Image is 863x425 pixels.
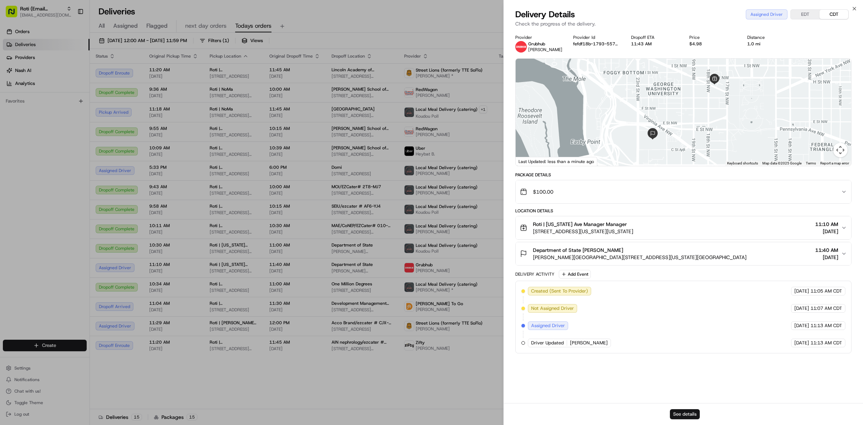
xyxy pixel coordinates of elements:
[64,112,78,118] span: [DATE]
[811,340,842,346] span: 11:13 AM CDT
[533,254,746,261] span: [PERSON_NAME][GEOGRAPHIC_DATA][STREET_ADDRESS][US_STATE][GEOGRAPHIC_DATA]
[60,112,62,118] span: •
[14,142,55,149] span: Knowledge Base
[19,47,119,54] input: Clear
[531,340,564,346] span: Driver Updated
[61,143,67,148] div: 💻
[631,41,677,47] div: 11:43 AM
[7,69,20,82] img: 1736555255976-a54dd68f-1ca7-489b-9aae-adbdc363a1c4
[791,10,819,19] button: EDT
[820,161,849,165] a: Report a map error
[515,271,554,277] div: Delivery Activity
[517,157,541,166] img: Google
[14,112,20,118] img: 1736555255976-a54dd68f-1ca7-489b-9aae-adbdc363a1c4
[7,94,48,100] div: Past conversations
[573,41,620,47] button: fefdf18b-1793-557b-a70a-77906af0eed9
[528,41,545,47] span: Grubhub
[528,47,562,53] span: [PERSON_NAME]
[32,69,118,76] div: Start new chat
[689,35,736,40] div: Price
[570,340,608,346] span: [PERSON_NAME]
[689,41,736,47] div: $4.98
[51,159,87,165] a: Powered byPylon
[815,221,838,228] span: 11:10 AM
[815,247,838,254] span: 11:40 AM
[815,228,838,235] span: [DATE]
[4,139,58,152] a: 📗Knowledge Base
[811,305,842,312] span: 11:07 AM CDT
[747,41,794,47] div: 1.0 mi
[7,29,131,41] p: Welcome 👋
[7,8,22,22] img: Nash
[72,159,87,165] span: Pylon
[815,254,838,261] span: [DATE]
[58,139,118,152] a: 💻API Documentation
[727,161,758,166] button: Keyboard shortcuts
[833,143,848,157] button: Map camera controls
[32,76,99,82] div: We're available if you need us!
[531,322,565,329] span: Assigned Driver
[533,228,633,235] span: [STREET_ADDRESS][US_STATE][US_STATE]
[531,288,588,294] span: Created (Sent To Provider)
[573,35,620,40] div: Provider Id
[531,305,574,312] span: Not Assigned Driver
[516,180,851,203] button: $100.00
[533,188,553,195] span: $100.00
[811,322,842,329] span: 11:13 AM CDT
[794,288,809,294] span: [DATE]
[515,20,851,27] p: Check the progress of the delivery.
[631,35,677,40] div: Dropoff ETA
[794,340,809,346] span: [DATE]
[15,69,28,82] img: 9188753566659_6852d8bf1fb38e338040_72.png
[559,270,591,279] button: Add Event
[794,322,809,329] span: [DATE]
[515,208,851,214] div: Location Details
[794,305,809,312] span: [DATE]
[811,288,842,294] span: 11:05 AM CDT
[747,35,794,40] div: Distance
[517,157,541,166] a: Open this area in Google Maps (opens a new window)
[122,71,131,80] button: Start new chat
[516,157,597,166] div: Last Updated: less than a minute ago
[515,35,562,40] div: Provider
[533,247,623,254] span: Department of State [PERSON_NAME]
[819,10,848,19] button: CDT
[111,92,131,101] button: See all
[516,216,851,239] button: Roti | [US_STATE] Ave Manager Manager[STREET_ADDRESS][US_STATE][US_STATE]11:10 AM[DATE]
[806,161,816,165] a: Terms (opens in new tab)
[22,112,58,118] span: [PERSON_NAME]
[516,242,851,265] button: Department of State [PERSON_NAME][PERSON_NAME][GEOGRAPHIC_DATA][STREET_ADDRESS][US_STATE][GEOGRAP...
[515,172,851,178] div: Package Details
[515,41,527,53] img: 5e692f75ce7d37001a5d71f1
[68,142,115,149] span: API Documentation
[670,409,700,419] button: See details
[533,221,627,228] span: Roti | [US_STATE] Ave Manager Manager
[762,161,802,165] span: Map data ©2025 Google
[515,9,575,20] span: Delivery Details
[7,105,19,117] img: Masood Aslam
[7,143,13,148] div: 📗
